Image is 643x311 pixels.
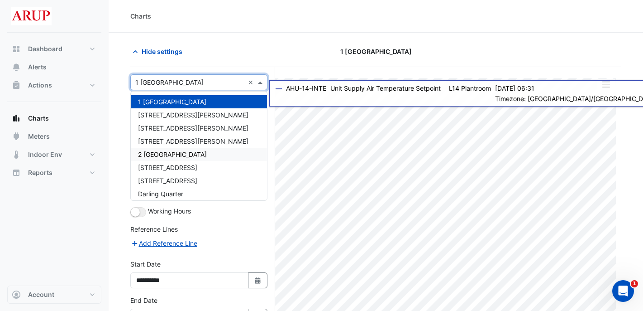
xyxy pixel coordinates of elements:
button: Account [7,286,101,304]
span: 1 [GEOGRAPHIC_DATA] [340,47,412,56]
span: 1 [GEOGRAPHIC_DATA] [138,98,206,106]
iframe: Intercom live chat [612,280,634,302]
span: Hide settings [142,47,182,56]
button: Dashboard [7,40,101,58]
button: Actions [7,76,101,94]
app-icon: Meters [12,132,21,141]
img: Company Logo [11,7,52,25]
span: [STREET_ADDRESS] [138,164,197,171]
app-icon: Indoor Env [12,150,21,159]
label: Reference Lines [130,224,178,234]
button: Hide settings [130,44,188,59]
span: Clear [248,78,256,87]
app-icon: Alerts [12,63,21,72]
span: 1 [631,280,638,287]
label: End Date [130,296,157,305]
span: Account [28,290,54,299]
span: Actions [28,81,52,90]
button: Meters [7,127,101,146]
app-icon: Dashboard [12,44,21,53]
span: [STREET_ADDRESS][PERSON_NAME] [138,124,248,132]
app-icon: Actions [12,81,21,90]
span: [STREET_ADDRESS][PERSON_NAME] [138,137,248,145]
button: Indoor Env [7,146,101,164]
button: Charts [7,109,101,127]
span: 2 [GEOGRAPHIC_DATA] [138,151,207,158]
button: Alerts [7,58,101,76]
span: Working Hours [148,207,191,215]
app-icon: Charts [12,114,21,123]
span: Darling Quarter [138,190,183,198]
span: Indoor Env [28,150,62,159]
fa-icon: Select Date [254,277,262,284]
label: Start Date [130,259,161,269]
div: Charts [130,11,151,21]
app-icon: Reports [12,168,21,177]
span: Alerts [28,63,47,72]
button: Add Reference Line [130,238,198,248]
button: Reports [7,164,101,182]
span: [STREET_ADDRESS][PERSON_NAME] [138,111,248,119]
span: Meters [28,132,50,141]
button: More Options [597,79,615,90]
span: Charts [28,114,49,123]
ng-dropdown-panel: Options list [130,91,267,201]
span: Dashboard [28,44,62,53]
span: [STREET_ADDRESS] [138,177,197,185]
span: Reports [28,168,52,177]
